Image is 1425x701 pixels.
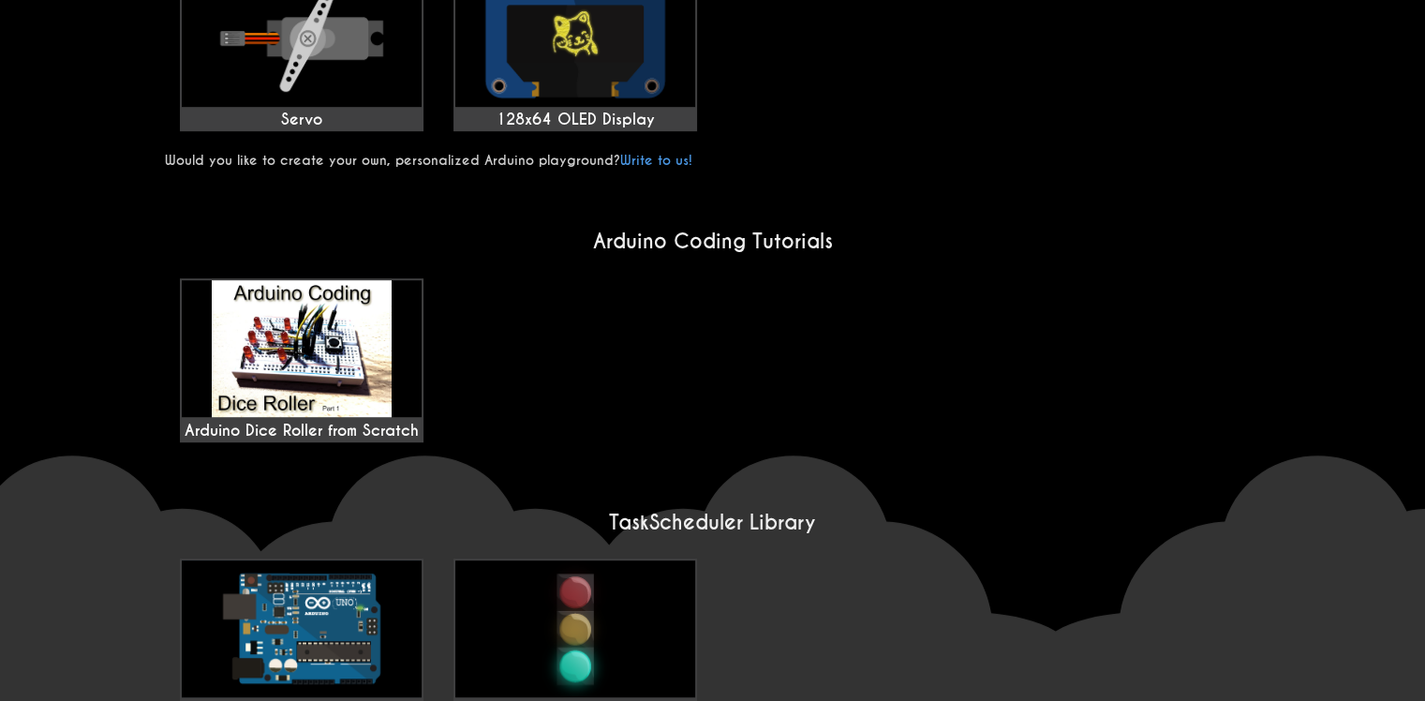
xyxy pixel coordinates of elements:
div: 128x64 OLED Display [455,111,695,129]
a: Write to us! [620,152,692,169]
div: Arduino Dice Roller from Scratch [182,280,422,440]
h2: Arduino Coding Tutorials [165,229,1261,254]
h2: TaskScheduler Library [165,510,1261,535]
p: Would you like to create your own, personalized Arduino playground? [165,152,1261,169]
a: Arduino Dice Roller from Scratch [180,278,423,442]
div: Servo [182,111,422,129]
img: Traffic Light Challenge [455,560,695,697]
img: maxresdefault.jpg [182,280,422,417]
img: Task Scheduler Playground [182,560,422,697]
